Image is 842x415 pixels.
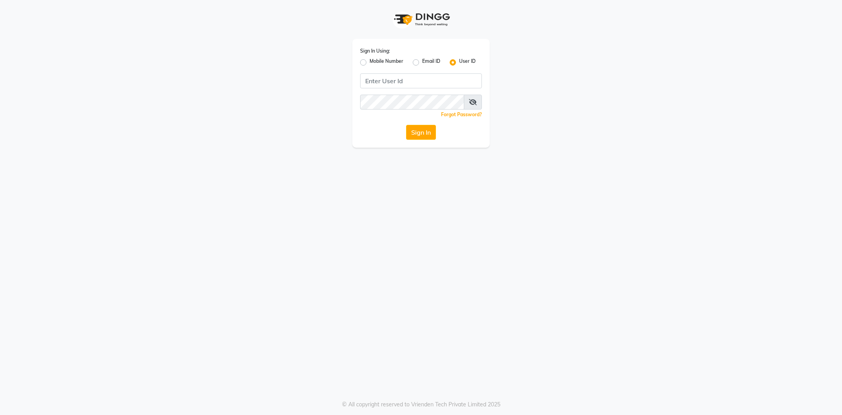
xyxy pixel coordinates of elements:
a: Forgot Password? [441,112,482,117]
label: User ID [459,58,476,67]
input: Username [360,95,464,110]
button: Sign In [406,125,436,140]
input: Username [360,73,482,88]
label: Email ID [422,58,440,67]
img: logo1.svg [390,8,452,31]
label: Sign In Using: [360,48,390,55]
label: Mobile Number [370,58,403,67]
